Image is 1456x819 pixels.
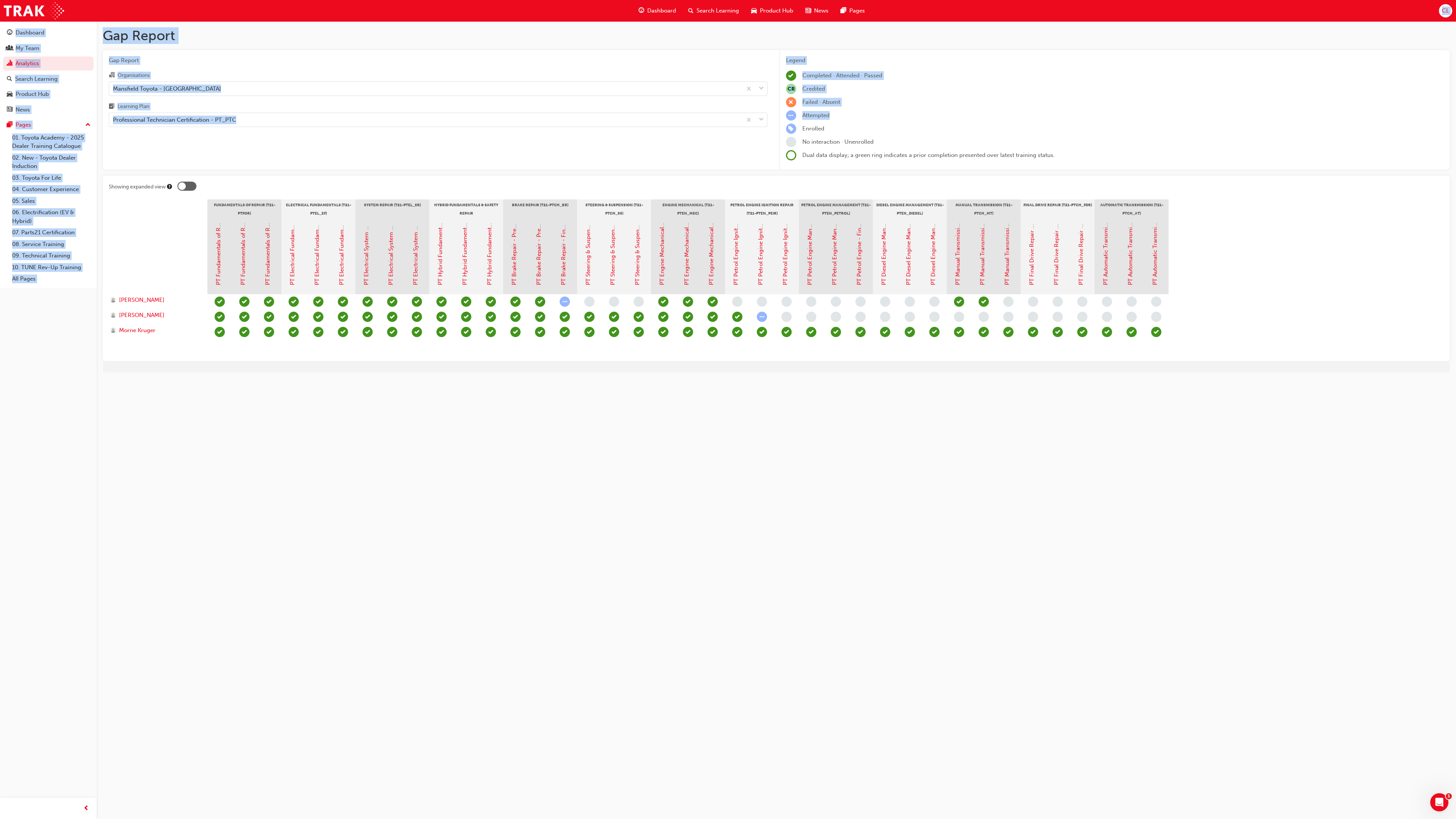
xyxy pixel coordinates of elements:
[708,177,715,285] a: PT Engine Mechanical - Final Assessment
[113,84,221,93] div: Mansfield Toyota - [GEOGRAPHIC_DATA]
[759,115,764,125] span: down-icon
[1439,4,1452,17] button: CL
[560,312,570,322] span: learningRecordVerb_COMPLETE-icon
[1127,327,1137,337] span: learningRecordVerb_COMPLETE-icon
[708,312,718,322] span: learningRecordVerb_COMPLETE-icon
[805,6,811,16] span: news-icon
[3,41,94,55] a: My Team
[1028,297,1038,307] span: learningRecordVerb_NONE-icon
[4,2,64,19] img: Trak
[113,116,236,124] div: Professional Technician Certification - PT_PTC
[632,3,682,19] a: guage-iconDashboard
[806,175,813,285] a: PT Petrol Engine Management - Pre-Read
[7,30,13,36] span: guage-icon
[584,297,595,307] span: learningRecordVerb_NONE-icon
[109,56,767,65] span: Gap Report
[215,327,225,337] span: learningRecordVerb_COMPLETE-icon
[1028,327,1038,337] span: learningRecordVerb_COMPLETE-icon
[7,76,12,83] span: search-icon
[9,227,94,238] a: 07. Parts21 Certification
[880,327,890,337] span: learningRecordVerb_COMPLETE-icon
[757,327,767,337] span: learningRecordVerb_PASS-icon
[16,121,31,129] div: Pages
[905,297,915,307] span: learningRecordVerb_NONE-icon
[9,273,94,285] a: All Pages
[708,327,718,337] span: learningRecordVerb_COMPLETE-icon
[1446,793,1452,799] span: 1
[929,297,940,307] span: learningRecordVerb_NONE-icon
[634,168,641,285] a: PT Steering & Suspension - Final Assessment
[1077,327,1087,337] span: learningRecordVerb_COMPLETE-icon
[239,312,249,322] span: learningRecordVerb_COMPLETE-icon
[584,327,595,337] span: learningRecordVerb_COMPLETE-icon
[264,327,274,337] span: learningRecordVerb_COMPLETE-icon
[510,327,521,337] span: learningRecordVerb_COMPLETE-icon
[1127,297,1137,307] span: learningRecordVerb_NONE-icon
[855,327,866,337] span: learningRecordVerb_COMPLETE-icon
[338,327,348,337] span: learningRecordVerb_COMPLETE-icon
[412,297,422,307] span: learningRecordVerb_COMPLETE-icon
[109,183,166,191] div: Showing expanded view
[609,312,619,322] span: learningRecordVerb_COMPLETE-icon
[880,312,890,322] span: learningRecordVerb_NONE-icon
[289,184,296,285] a: PT Electrical Fundamentals - Pre-Read
[289,312,299,322] span: learningRecordVerb_COMPLETE-icon
[461,312,471,322] span: learningRecordVerb_PASS-icon
[412,163,419,285] a: PT Electrical System Repair - Final Assessment
[802,72,882,79] span: Completed · Attended · Passed
[9,207,94,227] a: 06. Electrification (EV & Hybrid)
[3,87,94,101] a: Product Hub
[1102,327,1112,337] span: learningRecordVerb_COMPLETE-icon
[7,107,13,113] span: news-icon
[110,311,200,320] a: [PERSON_NAME]
[802,99,840,105] span: Failed · Absent
[239,327,249,337] span: learningRecordVerb_COMPLETE-icon
[841,6,846,16] span: pages-icon
[905,312,915,322] span: learningRecordVerb_NONE-icon
[1053,327,1063,337] span: learningRecordVerb_COMPLETE-icon
[3,72,94,86] a: Search Learning
[7,91,13,98] span: car-icon
[609,327,619,337] span: learningRecordVerb_COMPLETE-icon
[110,326,200,335] a: Morne Kruger
[1102,297,1112,307] span: learningRecordVerb_NONE-icon
[1151,312,1161,322] span: learningRecordVerb_NONE-icon
[1003,312,1014,322] span: learningRecordVerb_NONE-icon
[814,6,828,15] span: News
[725,199,799,218] div: Petrol Engine Ignition Repair (T21-PTEN_PEIR)
[436,312,447,322] span: learningRecordVerb_COMPLETE-icon
[647,6,676,15] span: Dashboard
[873,199,947,218] div: Diesel Engine Management (T21-PTEN_DIESEL)
[732,297,742,307] span: learningRecordVerb_NONE-icon
[786,84,796,94] span: null-icon
[577,199,651,218] div: Steering & Suspension (T21-PTCH_SS)
[781,297,792,307] span: learningRecordVerb_NONE-icon
[313,327,323,337] span: learningRecordVerb_COMPLETE-icon
[954,312,964,322] span: learningRecordVerb_NONE-icon
[1053,312,1063,322] span: learningRecordVerb_NONE-icon
[1028,200,1035,285] a: PT Final Drive Repair - Pre-Read
[7,45,13,52] span: people-icon
[947,199,1021,218] div: Manual Transmission (T21-PTCH_MT)
[461,327,471,337] span: learningRecordVerb_PASS-icon
[831,327,841,337] span: learningRecordVerb_COMPLETE-icon
[1077,297,1087,307] span: learningRecordVerb_NONE-icon
[880,175,887,285] a: PT Diesel Engine Management - Pre-Read
[1003,327,1014,337] span: learningRecordVerb_COMPLETE-icon
[387,312,397,322] span: learningRecordVerb_COMPLETE-icon
[1021,199,1095,218] div: Final Drive Repair (T21-PTCH_FDR)
[15,75,58,83] div: Search Learning
[786,110,796,121] span: learningRecordVerb_ATTEMPT-icon
[9,250,94,262] a: 09. Technical Training
[338,163,345,285] a: PT Electrical Fundamentals - Final Assessment
[806,312,816,322] span: learningRecordVerb_NONE-icon
[3,56,94,71] a: Analytics
[535,175,542,285] a: PT Brake Repair - Pre-Course Assessment
[436,297,447,307] span: learningRecordVerb_COMPLETE-icon
[3,118,94,132] button: Pages
[355,199,429,218] div: System Repair (T21-PTEL_SR)
[215,184,222,285] a: PT Fundamentals of Repair - Pre-Read
[3,26,94,40] a: Dashboard
[1102,183,1109,285] a: PT Automatic Transmission - Pre-Read
[119,296,165,304] span: [PERSON_NAME]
